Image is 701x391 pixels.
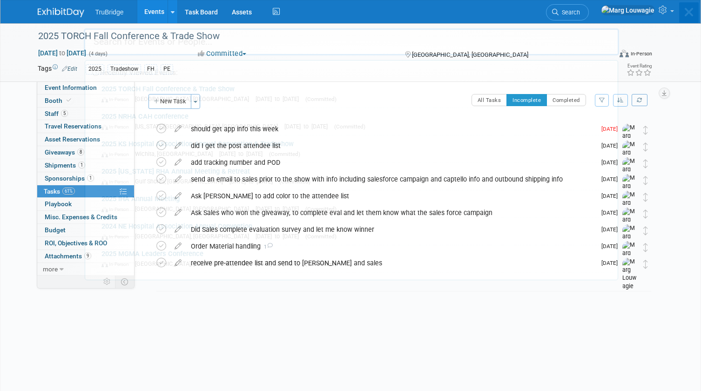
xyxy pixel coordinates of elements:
span: [DATE] to [DATE] [219,150,267,157]
a: 2024 NE Hospital Association Annual Convention In-Person [GEOGRAPHIC_DATA], [GEOGRAPHIC_DATA] [DA... [97,218,613,245]
span: (Committed) [279,178,310,185]
span: (Committed) [305,261,337,267]
span: [GEOGRAPHIC_DATA], [GEOGRAPHIC_DATA] [135,205,254,212]
a: 2025 IHA Annual Meeting In-Person [GEOGRAPHIC_DATA], [GEOGRAPHIC_DATA] [DATE] to [DATE] (Committed) [97,190,613,217]
span: (Committed) [305,233,337,240]
span: [GEOGRAPHIC_DATA], [GEOGRAPHIC_DATA] [135,95,254,102]
span: [GEOGRAPHIC_DATA], [GEOGRAPHIC_DATA] [135,233,254,240]
a: 2025 TORCH Fall Conference & Trade Show In-Person [GEOGRAPHIC_DATA], [GEOGRAPHIC_DATA] [DATE] to ... [97,81,613,108]
span: [DATE] to [DATE] [229,178,277,185]
span: [US_STATE][GEOGRAPHIC_DATA], [GEOGRAPHIC_DATA] [135,123,283,130]
span: In-Person [101,151,133,157]
span: [DATE] to [DATE] [256,233,303,240]
span: Gulf Shores, [GEOGRAPHIC_DATA] [135,178,228,185]
input: Search for Events or People... [84,28,619,55]
span: [DATE] to [DATE] [256,260,303,267]
span: (Committed) [269,151,300,157]
span: (Committed) [305,206,337,212]
span: [GEOGRAPHIC_DATA], [GEOGRAPHIC_DATA] [135,260,254,267]
span: (Committed) [305,96,337,102]
span: In-Person [101,124,133,130]
span: Wichita, [GEOGRAPHIC_DATA] [135,150,217,157]
span: In-Person [101,96,133,102]
div: Recently Viewed Events: [90,61,613,81]
a: 2025 NRHA CAH conference In-Person [US_STATE][GEOGRAPHIC_DATA], [GEOGRAPHIC_DATA] [DATE] to [DATE... [97,108,613,135]
span: In-Person [101,206,133,212]
a: 2025 MGMA Leaders Conference In-Person [GEOGRAPHIC_DATA], [GEOGRAPHIC_DATA] [DATE] to [DATE] (Com... [97,245,613,272]
a: 2025 [US_STATE] RHA Annual Meeting & Retreat In-Person Gulf Shores, [GEOGRAPHIC_DATA] [DATE] to [... [97,163,613,190]
span: In-Person [101,234,133,240]
span: [DATE] to [DATE] [256,95,303,102]
span: (Committed) [334,123,365,130]
span: [DATE] to [DATE] [256,205,303,212]
a: 2025 KS Hospital Association Annual Convention & Tradeshow In-Person Wichita, [GEOGRAPHIC_DATA] [... [97,135,613,162]
span: In-Person [101,179,133,185]
span: [DATE] to [DATE] [284,123,332,130]
span: In-Person [101,261,133,267]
